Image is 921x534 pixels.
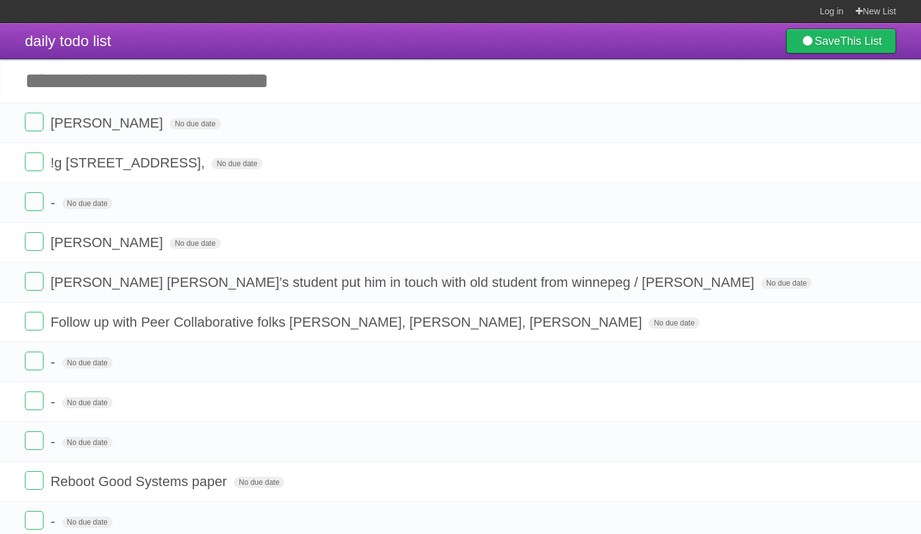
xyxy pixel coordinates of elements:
span: !g [STREET_ADDRESS], [50,155,208,171]
label: Done [25,113,44,131]
span: [PERSON_NAME] [50,115,166,131]
span: No due date [62,397,113,408]
span: No due date [234,477,284,488]
label: Done [25,352,44,370]
span: Follow up with Peer Collaborative folks [PERSON_NAME], [PERSON_NAME], [PERSON_NAME] [50,314,645,330]
span: No due date [170,118,220,129]
span: No due date [62,198,113,209]
span: No due date [761,278,812,289]
label: Done [25,471,44,490]
span: - [50,394,58,410]
span: - [50,354,58,370]
label: Done [25,192,44,211]
label: Done [25,391,44,410]
label: Done [25,431,44,450]
label: Done [25,511,44,530]
label: Done [25,312,44,330]
span: No due date [62,357,113,368]
span: - [50,434,58,449]
span: - [50,195,58,210]
span: No due date [170,238,220,249]
span: No due date [62,437,113,448]
span: [PERSON_NAME] [50,235,166,250]
span: daily todo list [25,32,111,49]
span: - [50,513,58,529]
a: SaveThis List [786,29,896,54]
span: No due date [62,517,113,528]
label: Done [25,272,44,291]
span: No due date [649,317,699,329]
span: Reboot Good Systems paper [50,474,230,489]
span: No due date [211,158,262,169]
b: This List [840,35,882,47]
label: Done [25,152,44,171]
span: [PERSON_NAME] [PERSON_NAME]’s student put him in touch with old student from winnepeg / [PERSON_N... [50,274,757,290]
label: Done [25,232,44,251]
